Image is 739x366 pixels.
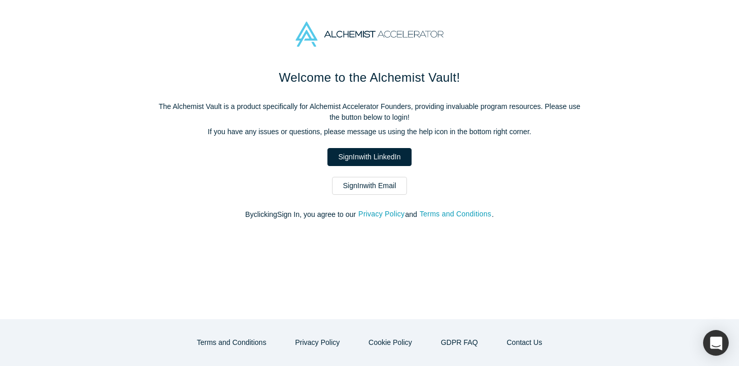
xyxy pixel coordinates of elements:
[358,208,405,220] button: Privacy Policy
[430,334,489,352] a: GDPR FAQ
[327,148,411,166] a: SignInwith LinkedIn
[358,334,423,352] button: Cookie Policy
[296,22,443,47] img: Alchemist Accelerator Logo
[154,101,585,123] p: The Alchemist Vault is a product specifically for Alchemist Accelerator Founders, providing inval...
[332,177,407,195] a: SignInwith Email
[496,334,553,352] button: Contact Us
[154,209,585,220] p: By clicking Sign In , you agree to our and .
[284,334,351,352] button: Privacy Policy
[154,68,585,87] h1: Welcome to the Alchemist Vault!
[419,208,492,220] button: Terms and Conditions
[154,126,585,137] p: If you have any issues or questions, please message us using the help icon in the bottom right co...
[186,334,277,352] button: Terms and Conditions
